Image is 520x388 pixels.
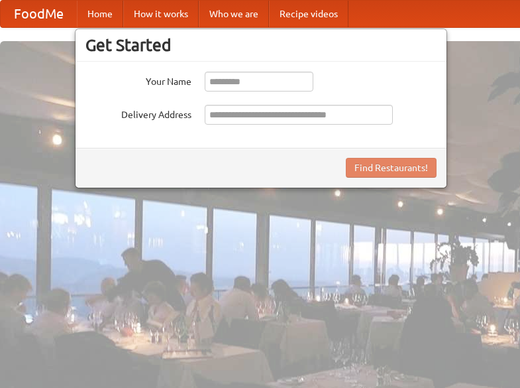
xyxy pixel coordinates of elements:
[123,1,199,27] a: How it works
[85,105,191,121] label: Delivery Address
[77,1,123,27] a: Home
[85,35,437,55] h3: Get Started
[1,1,77,27] a: FoodMe
[199,1,269,27] a: Who we are
[269,1,348,27] a: Recipe videos
[85,72,191,88] label: Your Name
[346,158,437,178] button: Find Restaurants!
